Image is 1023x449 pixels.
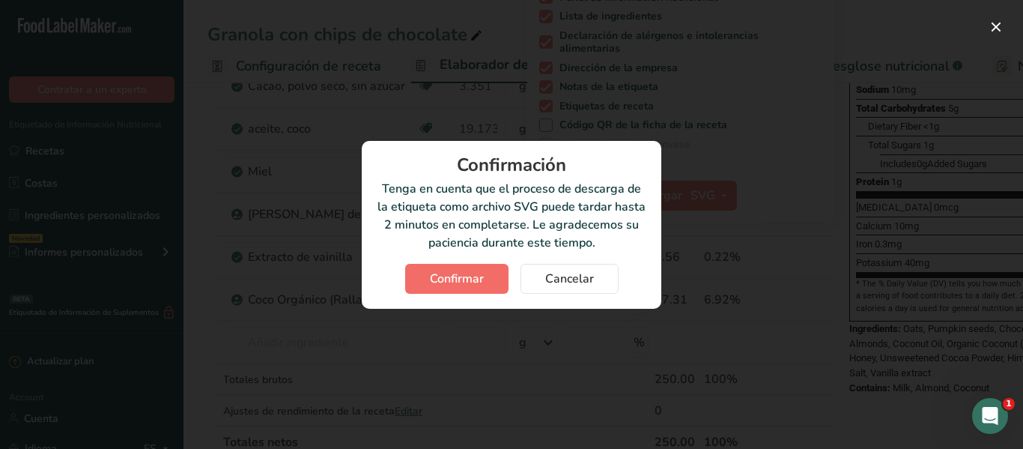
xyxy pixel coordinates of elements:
button: Confirmar [405,264,509,294]
span: 1 [1003,398,1015,410]
p: Tenga en cuenta que el proceso de descarga de la etiqueta como archivo SVG puede tardar hasta 2 m... [377,180,646,252]
button: Cancelar [520,264,619,294]
span: Cancelar [545,270,594,288]
iframe: Intercom live chat [972,398,1008,434]
div: Confirmación [377,156,646,174]
span: Confirmar [430,270,484,288]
